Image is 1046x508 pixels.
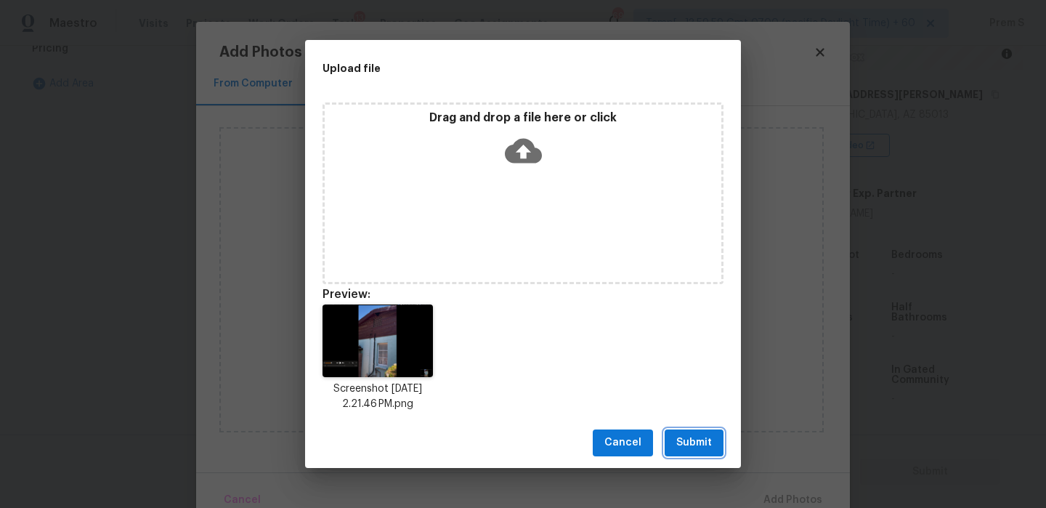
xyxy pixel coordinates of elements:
[325,110,721,126] p: Drag and drop a file here or click
[323,305,433,377] img: wtYElnhuQ4EEgAAAABJRU5ErkJggg==
[665,430,723,456] button: Submit
[323,382,433,412] p: Screenshot [DATE] 2.21.46 PM.png
[604,434,641,452] span: Cancel
[593,430,653,456] button: Cancel
[323,60,658,76] h2: Upload file
[676,434,712,452] span: Submit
